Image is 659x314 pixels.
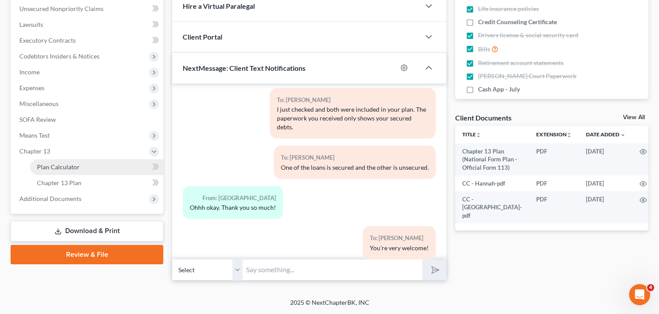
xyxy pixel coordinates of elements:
td: CC - [GEOGRAPHIC_DATA]-pdf [455,191,529,223]
td: PDF [529,143,579,175]
span: Chapter 13 Plan [37,179,81,186]
a: Download & Print [11,221,163,241]
a: Review & File [11,245,163,264]
div: Ohhh okay. Thank you so much! [190,203,276,212]
a: Plan Calculator [30,159,163,175]
span: Executory Contracts [19,37,76,44]
span: Retirement account statements [478,58,563,67]
a: Extensionunfold_more [536,131,572,138]
span: Means Test [19,131,50,139]
div: Client Documents [455,113,512,122]
span: Lawsuits [19,21,43,28]
i: unfold_more [567,132,572,138]
a: Lawsuits [12,17,163,33]
span: NextMessage: Client Text Notifications [183,64,306,72]
span: [PERSON_NAME] Court Paperwork [478,72,577,80]
a: Titleunfold_more [462,131,481,138]
td: [DATE] [579,143,633,175]
span: Plan Calculator [37,163,80,171]
div: You're very welcome! [370,244,429,252]
div: 2025 © NextChapterBK, INC [79,298,581,314]
span: Codebtors Insiders & Notices [19,52,99,60]
div: One of the loans is secured and the other is unsecured. [281,163,429,172]
input: Say something... [243,259,422,281]
td: [DATE] [579,175,633,191]
div: From: [GEOGRAPHIC_DATA] [190,193,276,203]
iframe: Intercom live chat [629,284,650,305]
td: [DATE] [579,191,633,223]
span: Drivers license & social security card [478,31,578,40]
i: expand_more [620,132,626,138]
span: Additional Documents [19,195,81,202]
span: Credit Counseling Certificate [478,18,557,26]
span: Client Portal [183,33,222,41]
span: Hire a Virtual Paralegal [183,2,255,10]
a: Date Added expand_more [586,131,626,138]
span: SOFA Review [19,116,56,123]
div: To: [PERSON_NAME] [281,153,429,163]
td: Chapter 13 Plan (National Form Plan - Official Form 113) [455,143,529,175]
span: Chapter 13 [19,147,50,155]
div: To: [PERSON_NAME] [277,95,428,105]
a: SOFA Review [12,112,163,128]
a: Unsecured Nonpriority Claims [12,1,163,17]
td: PDF [529,175,579,191]
span: Bills [478,45,490,54]
span: Expenses [19,84,44,91]
td: PDF [529,191,579,223]
span: Income [19,68,40,76]
td: CC - Hannah-pdf [455,175,529,191]
span: Unsecured Nonpriority Claims [19,5,103,12]
i: unfold_more [476,132,481,138]
a: Executory Contracts [12,33,163,48]
span: 4 [647,284,654,291]
span: Miscellaneous [19,100,59,107]
span: Cash App - July [478,85,520,94]
a: Chapter 13 Plan [30,175,163,191]
span: Venmo - Feb, March [478,98,533,107]
div: To: [PERSON_NAME] [370,233,429,243]
div: I just checked and both were included in your plan. The paperwork you received only shows your se... [277,105,428,131]
a: View All [623,114,645,120]
span: Life insurance policies [478,4,539,13]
